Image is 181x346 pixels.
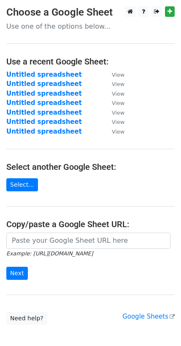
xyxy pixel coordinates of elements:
[103,80,124,88] a: View
[6,233,170,249] input: Paste your Google Sheet URL here
[6,109,82,116] a: Untitled spreadsheet
[6,80,82,88] a: Untitled spreadsheet
[6,178,38,191] a: Select...
[112,91,124,97] small: View
[103,71,124,78] a: View
[103,118,124,126] a: View
[6,90,82,97] a: Untitled spreadsheet
[6,128,82,135] a: Untitled spreadsheet
[6,312,47,325] a: Need help?
[112,81,124,87] small: View
[103,109,124,116] a: View
[103,128,124,135] a: View
[103,99,124,107] a: View
[112,72,124,78] small: View
[6,250,93,257] small: Example: [URL][DOMAIN_NAME]
[122,313,175,320] a: Google Sheets
[6,56,175,67] h4: Use a recent Google Sheet:
[6,162,175,172] h4: Select another Google Sheet:
[6,6,175,19] h3: Choose a Google Sheet
[6,118,82,126] a: Untitled spreadsheet
[112,119,124,125] small: View
[6,99,82,107] a: Untitled spreadsheet
[6,267,28,280] input: Next
[112,110,124,116] small: View
[112,100,124,106] small: View
[112,129,124,135] small: View
[103,90,124,97] a: View
[6,219,175,229] h4: Copy/paste a Google Sheet URL:
[6,71,82,78] a: Untitled spreadsheet
[6,22,175,31] p: Use one of the options below...
[139,306,181,346] iframe: Chat Widget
